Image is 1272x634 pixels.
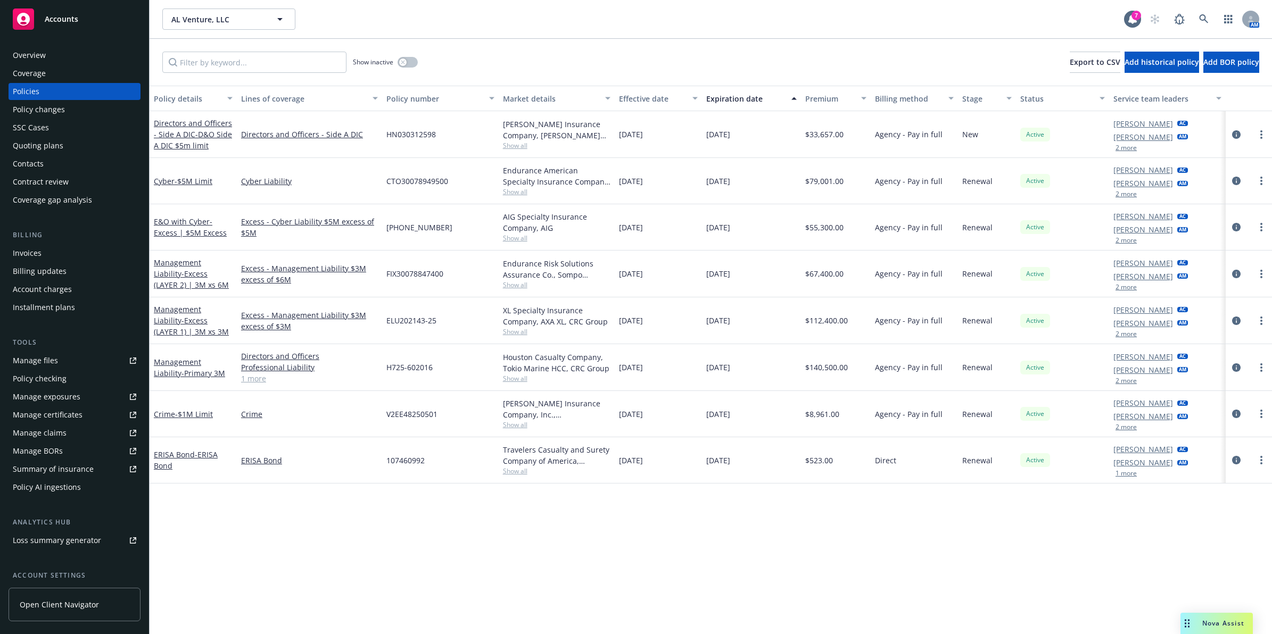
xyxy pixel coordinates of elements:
[1025,409,1046,419] span: Active
[13,281,72,298] div: Account charges
[875,222,943,233] span: Agency - Pay in full
[13,370,67,387] div: Policy checking
[382,86,499,111] button: Policy number
[9,101,141,118] a: Policy changes
[1255,361,1268,374] a: more
[503,93,599,104] div: Market details
[154,216,227,238] a: E&O with Cyber
[13,406,82,423] div: Manage certificates
[154,357,225,378] a: Management Liability
[875,315,943,326] span: Agency - Pay in full
[1169,9,1190,30] a: Report a Bug
[13,263,67,280] div: Billing updates
[503,119,611,141] div: [PERSON_NAME] Insurance Company, [PERSON_NAME] Insurance Group, CRC Group
[175,409,213,419] span: - $1M Limit
[706,455,730,466] span: [DATE]
[241,129,378,140] a: Directors and Officers - Side A DIC
[1116,470,1137,477] button: 1 more
[154,118,232,151] a: Directors and Officers - Side A DIC
[9,406,141,423] a: Manage certificates
[503,327,611,336] span: Show all
[1109,86,1226,111] button: Service team leaders
[805,268,844,279] span: $67,400.00
[13,119,49,136] div: SSC Cases
[386,315,436,326] span: ELU202143-25
[875,93,942,104] div: Billing method
[1116,424,1137,430] button: 2 more
[9,263,141,280] a: Billing updates
[962,129,978,140] span: New
[503,211,611,233] div: AIG Specialty Insurance Company, AIG
[241,408,378,420] a: Crime
[181,368,225,378] span: - Primary 3M
[1203,57,1259,67] span: Add BOR policy
[150,86,237,111] button: Policy details
[1116,191,1137,197] button: 2 more
[9,570,141,581] div: Account settings
[1116,331,1137,337] button: 2 more
[9,4,141,34] a: Accounts
[154,449,218,471] a: ERISA Bond
[1113,411,1173,422] a: [PERSON_NAME]
[619,93,686,104] div: Effective date
[503,466,611,476] span: Show all
[241,176,378,187] a: Cyber Liability
[619,315,643,326] span: [DATE]
[962,176,993,187] span: Renewal
[805,408,839,420] span: $8,961.00
[1113,211,1173,222] a: [PERSON_NAME]
[13,47,46,64] div: Overview
[9,173,141,190] a: Contract review
[9,230,141,240] div: Billing
[962,455,993,466] span: Renewal
[702,86,801,111] button: Expiration date
[13,173,69,190] div: Contract review
[871,86,958,111] button: Billing method
[13,137,63,154] div: Quoting plans
[1025,363,1046,372] span: Active
[706,93,785,104] div: Expiration date
[1113,118,1173,129] a: [PERSON_NAME]
[875,129,943,140] span: Agency - Pay in full
[9,299,141,316] a: Installment plans
[619,268,643,279] span: [DATE]
[499,86,615,111] button: Market details
[1113,131,1173,143] a: [PERSON_NAME]
[1125,57,1199,67] span: Add historical policy
[805,362,848,373] span: $140,500.00
[9,443,141,460] a: Manage BORs
[1025,130,1046,139] span: Active
[9,245,141,262] a: Invoices
[1025,176,1046,186] span: Active
[386,268,443,279] span: FIX30078847400
[237,86,382,111] button: Lines of coverage
[1255,174,1268,187] a: more
[9,137,141,154] a: Quoting plans
[503,187,611,196] span: Show all
[875,362,943,373] span: Agency - Pay in full
[1180,613,1253,634] button: Nova Assist
[45,15,78,23] span: Accounts
[1230,407,1243,420] a: circleInformation
[1116,237,1137,244] button: 2 more
[962,268,993,279] span: Renewal
[13,191,92,208] div: Coverage gap analysis
[1116,378,1137,384] button: 2 more
[386,455,425,466] span: 107460992
[154,409,213,419] a: Crime
[615,86,702,111] button: Effective date
[154,176,212,186] a: Cyber
[801,86,871,111] button: Premium
[503,420,611,429] span: Show all
[386,129,436,140] span: HN030312598
[706,408,730,420] span: [DATE]
[1230,221,1243,233] a: circleInformation
[13,299,75,316] div: Installment plans
[9,83,141,100] a: Policies
[1070,57,1120,67] span: Export to CSV
[706,176,730,187] span: [DATE]
[1113,364,1173,376] a: [PERSON_NAME]
[619,222,643,233] span: [DATE]
[241,351,378,362] a: Directors and Officers
[154,315,229,337] span: - Excess (LAYER 1) | 3M xs 3M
